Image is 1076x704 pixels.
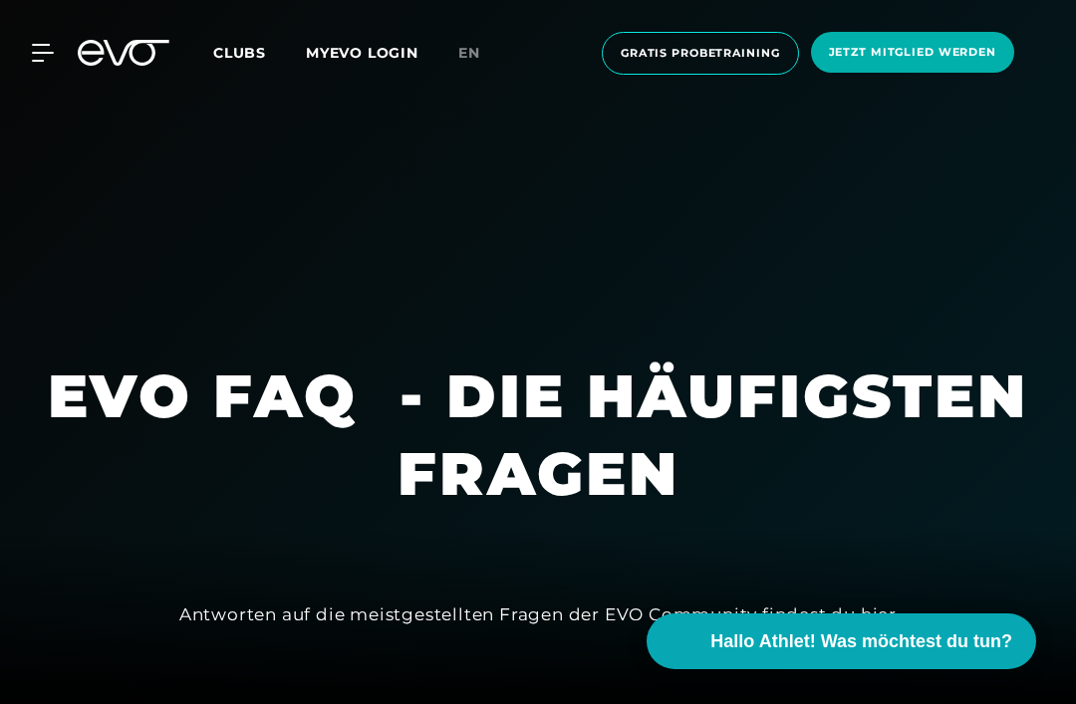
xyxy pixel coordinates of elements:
[458,42,504,65] a: en
[829,44,996,61] span: Jetzt Mitglied werden
[179,598,897,630] div: Antworten auf die meistgestellten Fragen der EVO Community findest du hier
[710,628,1012,655] span: Hallo Athlet! Was möchtest du tun?
[306,44,418,62] a: MYEVO LOGIN
[213,44,266,62] span: Clubs
[621,45,780,62] span: Gratis Probetraining
[647,613,1036,669] button: Hallo Athlet! Was möchtest du tun?
[596,32,805,75] a: Gratis Probetraining
[16,357,1060,513] h1: EVO FAQ - DIE HÄUFIGSTEN FRAGEN
[213,43,306,62] a: Clubs
[458,44,480,62] span: en
[805,32,1020,75] a: Jetzt Mitglied werden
